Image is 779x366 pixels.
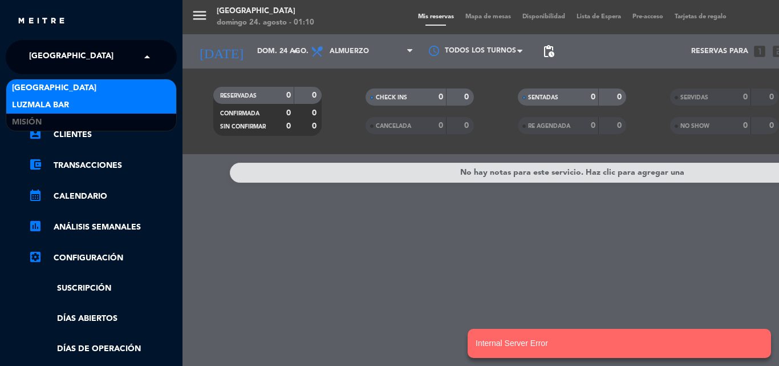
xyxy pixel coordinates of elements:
[29,128,177,142] a: account_boxClientes
[29,312,177,325] a: Días abiertos
[29,45,113,69] span: [GEOGRAPHIC_DATA]
[29,158,42,171] i: account_balance_wallet
[17,17,66,26] img: MEITRE
[12,99,69,112] span: Luzmala Bar
[29,127,42,140] i: account_box
[29,251,177,265] a: Configuración
[29,190,177,203] a: calendar_monthCalendario
[468,329,771,358] notyf-toast: Internal Server Error
[29,282,177,295] a: Suscripción
[29,250,42,264] i: settings_applications
[29,159,177,172] a: account_balance_walletTransacciones
[12,116,42,129] span: Misión
[12,82,96,95] span: [GEOGRAPHIC_DATA]
[29,343,177,356] a: Días de Operación
[29,219,42,233] i: assessment
[29,220,177,234] a: assessmentANÁLISIS SEMANALES
[542,45,555,58] span: pending_actions
[29,188,42,202] i: calendar_month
